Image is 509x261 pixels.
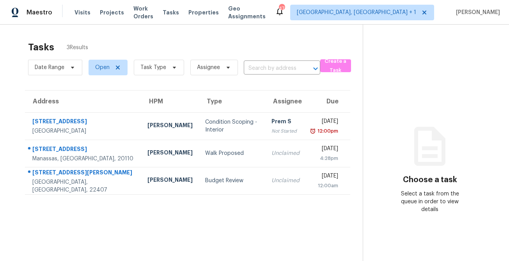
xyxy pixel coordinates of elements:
div: Manassas, [GEOGRAPHIC_DATA], 20110 [32,155,135,163]
button: Create a Task [320,59,351,72]
div: [DATE] [312,172,338,182]
span: Work Orders [133,5,153,20]
div: 4:28pm [312,154,338,162]
span: Assignee [197,64,220,71]
div: 47 [279,5,284,12]
div: [PERSON_NAME] [147,149,193,158]
h2: Tasks [28,43,54,51]
span: Geo Assignments [228,5,266,20]
button: Open [310,63,321,74]
span: Date Range [35,64,64,71]
h3: Choose a task [403,176,457,184]
div: Walk Proposed [205,149,259,157]
th: Type [199,91,266,112]
th: Due [306,91,350,112]
span: Visits [74,9,90,16]
div: [DATE] [312,117,338,127]
div: [PERSON_NAME] [147,121,193,131]
div: [STREET_ADDRESS][PERSON_NAME] [32,169,135,178]
div: [GEOGRAPHIC_DATA] [32,127,135,135]
div: Unclaimed [271,149,300,157]
div: Budget Review [205,177,259,185]
div: [DATE] [312,145,338,154]
span: Maestro [27,9,52,16]
span: 3 Results [67,44,88,51]
img: Overdue Alarm Icon [310,127,316,135]
div: Select a task from the queue in order to view details [397,190,463,213]
span: [PERSON_NAME] [453,9,500,16]
th: HPM [141,91,199,112]
span: Properties [188,9,219,16]
div: Condition Scoping - Interior [205,118,259,134]
div: 12:00pm [316,127,338,135]
th: Address [25,91,141,112]
input: Search by address [244,62,298,75]
span: Task Type [140,64,166,71]
span: Create a Task [324,57,347,75]
span: Open [95,64,110,71]
div: Prem S [271,117,300,127]
div: 12:00am [312,182,338,190]
span: Tasks [163,10,179,15]
div: Unclaimed [271,177,300,185]
div: Not Started [271,127,300,135]
div: [STREET_ADDRESS] [32,145,135,155]
div: [STREET_ADDRESS] [32,117,135,127]
span: Projects [100,9,124,16]
div: [GEOGRAPHIC_DATA], [GEOGRAPHIC_DATA], 22407 [32,178,135,194]
span: [GEOGRAPHIC_DATA], [GEOGRAPHIC_DATA] + 1 [297,9,416,16]
th: Assignee [265,91,306,112]
div: [PERSON_NAME] [147,176,193,186]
